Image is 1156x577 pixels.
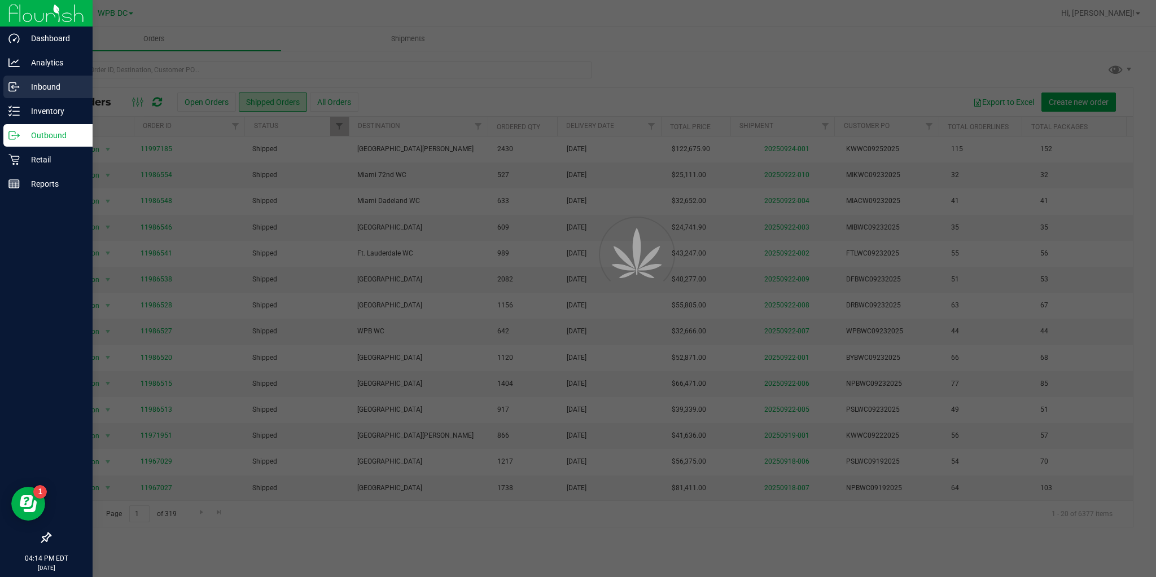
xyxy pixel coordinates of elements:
[20,32,87,45] p: Dashboard
[20,56,87,69] p: Analytics
[8,57,20,68] inline-svg: Analytics
[5,563,87,572] p: [DATE]
[8,154,20,165] inline-svg: Retail
[20,177,87,191] p: Reports
[8,105,20,117] inline-svg: Inventory
[33,485,47,499] iframe: Resource center unread badge
[8,130,20,141] inline-svg: Outbound
[20,153,87,166] p: Retail
[20,104,87,118] p: Inventory
[5,553,87,563] p: 04:14 PM EDT
[8,178,20,190] inline-svg: Reports
[20,80,87,94] p: Inbound
[11,487,45,521] iframe: Resource center
[8,81,20,93] inline-svg: Inbound
[8,33,20,44] inline-svg: Dashboard
[20,129,87,142] p: Outbound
